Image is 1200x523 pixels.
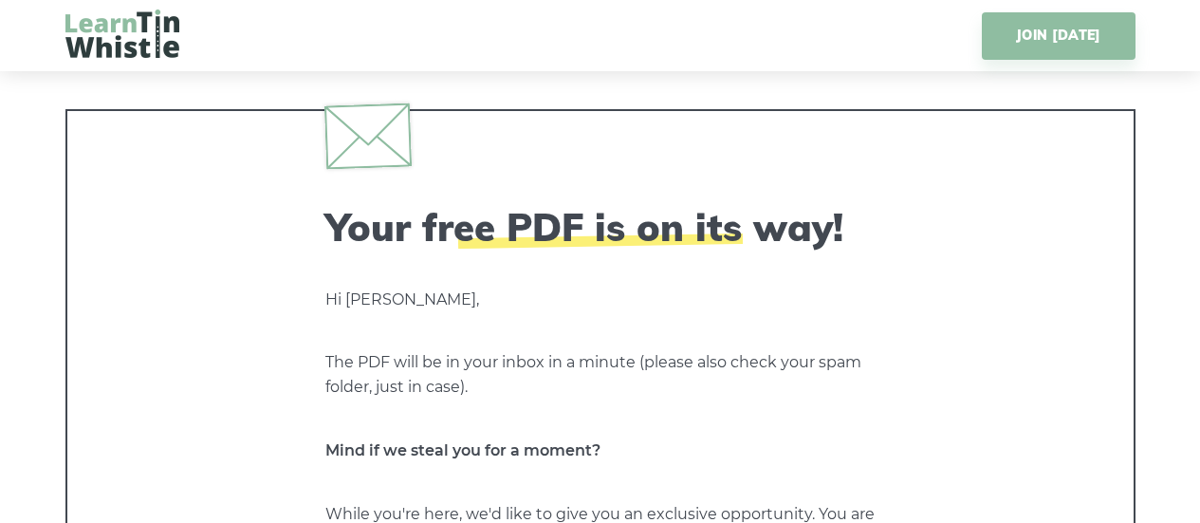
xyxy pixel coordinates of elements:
h2: Your free PDF is on its way! [325,204,876,250]
p: The PDF will be in your inbox in a minute (please also check your spam folder, just in case). [325,350,876,400]
a: JOIN [DATE] [982,12,1135,60]
img: envelope.svg [323,103,411,169]
p: Hi [PERSON_NAME], [325,288,876,312]
img: LearnTinWhistle.com [65,9,179,58]
strong: Mind if we steal you for a moment? [325,441,600,459]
